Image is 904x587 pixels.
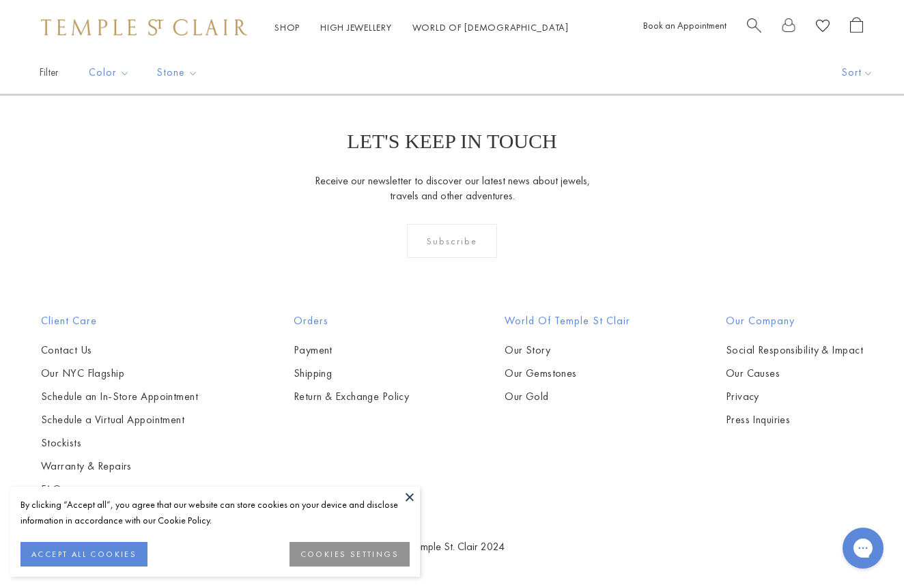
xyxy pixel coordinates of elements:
[274,19,569,36] nav: Main navigation
[41,482,198,497] a: FAQs
[320,21,392,33] a: High JewelleryHigh Jewellery
[412,21,569,33] a: World of [DEMOGRAPHIC_DATA]World of [DEMOGRAPHIC_DATA]
[147,57,208,88] button: Stone
[747,17,761,38] a: Search
[505,389,630,404] a: Our Gold
[407,224,498,258] div: Subscribe
[41,366,198,381] a: Our NYC Flagship
[347,130,556,153] p: LET'S KEEP IN TOUCH
[726,343,863,358] a: Social Responsibility & Impact
[726,313,863,329] h2: Our Company
[294,343,410,358] a: Payment
[726,366,863,381] a: Our Causes
[41,389,198,404] a: Schedule an In-Store Appointment
[850,17,863,38] a: Open Shopping Bag
[20,497,410,528] div: By clicking “Accept all”, you agree that our website can store cookies on your device and disclos...
[811,52,904,94] button: Show sort by
[726,389,863,404] a: Privacy
[150,64,208,81] span: Stone
[505,313,630,329] h2: World of Temple St Clair
[294,313,410,329] h2: Orders
[82,64,140,81] span: Color
[726,412,863,427] a: Press Inquiries
[643,19,726,31] a: Book an Appointment
[41,343,198,358] a: Contact Us
[41,19,247,35] img: Temple St. Clair
[294,389,410,404] a: Return & Exchange Policy
[505,343,630,358] a: Our Story
[79,57,140,88] button: Color
[41,412,198,427] a: Schedule a Virtual Appointment
[289,542,410,567] button: COOKIES SETTINGS
[816,17,830,38] a: View Wishlist
[41,313,198,329] h2: Client Care
[399,539,505,554] a: © Temple St. Clair 2024
[294,366,410,381] a: Shipping
[20,542,147,567] button: ACCEPT ALL COOKIES
[41,435,198,450] a: Stockists
[505,366,630,381] a: Our Gemstones
[836,523,890,573] iframe: Gorgias live chat messenger
[41,459,198,474] a: Warranty & Repairs
[274,21,300,33] a: ShopShop
[314,173,591,203] p: Receive our newsletter to discover our latest news about jewels, travels and other adventures.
